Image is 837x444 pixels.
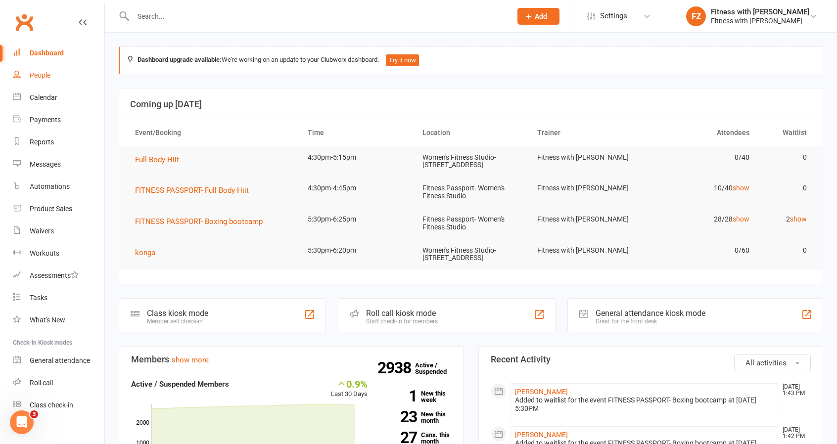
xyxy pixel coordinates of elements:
a: show more [172,355,209,364]
td: 0 [758,239,816,262]
div: Assessments [30,271,79,279]
th: Location [414,120,528,145]
strong: 1 [382,389,417,403]
a: 2938Active / Suspended [415,355,459,382]
th: Event/Booking [126,120,299,145]
span: Settings [600,5,627,27]
a: show [733,215,749,223]
a: 23New this month [382,411,451,424]
div: Great for the front desk [596,318,705,325]
div: Waivers [30,227,54,235]
td: 0 [758,177,816,200]
strong: Dashboard upgrade available: [138,56,222,63]
td: Women's Fitness Studio- [STREET_ADDRESS] [414,146,528,177]
span: Add [535,12,547,20]
a: Dashboard [13,42,104,64]
div: Class kiosk mode [147,309,208,318]
div: What's New [30,316,65,324]
div: Workouts [30,249,59,257]
a: Product Sales [13,198,104,220]
a: General attendance kiosk mode [13,350,104,372]
h3: Coming up [DATE] [130,99,812,109]
div: General attendance [30,356,90,364]
td: 10/40 [643,177,758,200]
time: [DATE] 1:43 PM [778,384,810,397]
strong: 2938 [377,360,415,375]
div: Class check-in [30,401,73,409]
strong: Active / Suspended Members [131,380,229,389]
div: FZ [686,6,706,26]
a: 1New this week [382,390,451,403]
td: 5:30pm-6:20pm [299,239,414,262]
div: Messages [30,160,61,168]
span: All activities [745,358,787,367]
a: What's New [13,309,104,331]
div: We're working on an update to your Clubworx dashboard. [119,46,823,74]
div: Automations [30,182,70,190]
th: Trainer [528,120,643,145]
a: Automations [13,176,104,198]
td: 0 [758,146,816,169]
th: Time [299,120,414,145]
a: Reports [13,131,104,153]
div: Product Sales [30,205,72,213]
div: Last 30 Days [331,378,368,400]
button: konga [135,247,162,259]
td: 0/60 [643,239,758,262]
a: Tasks [13,287,104,309]
h3: Members [131,355,451,364]
span: 3 [30,410,38,418]
div: People [30,71,50,79]
a: Workouts [13,242,104,265]
a: Roll call [13,372,104,394]
span: FITNESS PASSPORT- Boxing bootcamp [135,217,263,226]
button: Try it now [386,54,419,66]
iframe: Intercom live chat [10,410,34,434]
td: 2 [758,208,816,231]
a: Calendar [13,87,104,109]
th: Attendees [643,120,758,145]
div: Staff check-in for members [366,318,438,325]
a: Messages [13,153,104,176]
div: Payments [30,116,61,124]
a: [PERSON_NAME] [515,388,568,396]
div: Member self check-in [147,318,208,325]
td: Fitness with [PERSON_NAME] [528,146,643,169]
a: Assessments [13,265,104,287]
div: General attendance kiosk mode [596,309,705,318]
span: Full Body Hiit [135,155,179,164]
button: FITNESS PASSPORT- Full Body Hiit [135,184,256,196]
button: FITNESS PASSPORT- Boxing bootcamp [135,216,270,227]
div: Added to waitlist for the event FITNESS PASSPORT- Boxing bootcamp at [DATE] 5:30PM [515,396,774,413]
a: Clubworx [12,10,37,35]
a: Waivers [13,220,104,242]
div: Fitness with [PERSON_NAME] [711,7,809,16]
div: Calendar [30,93,57,101]
a: People [13,64,104,87]
td: 0/40 [643,146,758,169]
button: All activities [734,355,811,371]
td: 4:30pm-4:45pm [299,177,414,200]
td: Fitness with [PERSON_NAME] [528,208,643,231]
td: Fitness with [PERSON_NAME] [528,239,643,262]
strong: 23 [382,409,417,424]
div: 0.9% [331,378,368,389]
a: show [733,184,749,192]
td: Fitness Passport- Women's Fitness Studio [414,177,528,208]
td: 5:30pm-6:25pm [299,208,414,231]
td: 28/28 [643,208,758,231]
a: Class kiosk mode [13,394,104,416]
td: 4:30pm-5:15pm [299,146,414,169]
div: Roll call [30,379,53,387]
th: Waitlist [758,120,816,145]
div: Roll call kiosk mode [366,309,438,318]
td: Fitness Passport- Women's Fitness Studio [414,208,528,239]
div: Tasks [30,294,47,302]
time: [DATE] 1:42 PM [778,427,810,440]
div: Reports [30,138,54,146]
div: Dashboard [30,49,64,57]
button: Full Body Hiit [135,154,186,166]
h3: Recent Activity [491,355,811,364]
span: konga [135,248,155,257]
div: Fitness with [PERSON_NAME] [711,16,809,25]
